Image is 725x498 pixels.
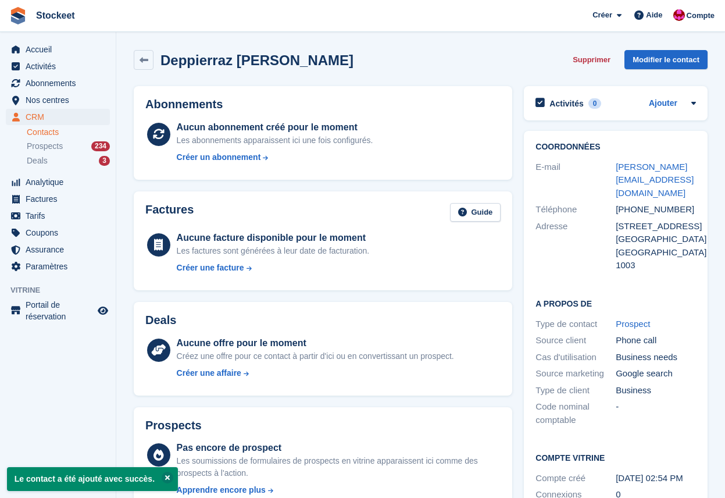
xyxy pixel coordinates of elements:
div: - [616,400,696,426]
span: Portail de réservation [26,299,95,322]
div: Aucune facture disponible pour le moment [177,231,370,245]
a: menu [6,174,110,190]
h2: Deals [145,314,176,327]
div: Adresse [535,220,616,272]
div: Créer un abonnement [177,151,261,163]
a: menu [6,92,110,108]
div: Créez une offre pour ce contact à partir d'ici ou en convertissant un prospect. [177,350,454,362]
span: Activités [26,58,95,74]
div: Aucun abonnement créé pour le moment [177,120,373,134]
div: Source marketing [535,367,616,380]
div: Type de client [535,384,616,397]
a: Créer une facture [177,262,370,274]
a: Modifier le contact [624,50,708,69]
a: Créer un abonnement [177,151,373,163]
h2: A propos de [535,297,696,309]
div: Cas d'utilisation [535,351,616,364]
a: Stockeet [31,6,80,25]
span: Prospects [27,141,63,152]
a: menu [6,58,110,74]
div: Apprendre encore plus [177,484,266,496]
span: Vitrine [10,284,116,296]
span: Deals [27,155,48,166]
div: 3 [99,156,110,166]
div: Code nominal comptable [535,400,616,426]
span: Compte [687,10,715,22]
span: Factures [26,191,95,207]
div: Aucune offre pour le moment [177,336,454,350]
div: Créer une affaire [177,367,241,379]
a: menu [6,75,110,91]
div: Phone call [616,334,696,347]
div: 234 [91,141,110,151]
span: Aide [646,9,662,21]
p: Le contact a été ajouté avec succès. [7,467,178,491]
div: Business [616,384,696,397]
span: CRM [26,109,95,125]
a: menu [6,191,110,207]
h2: Prospects [145,419,202,432]
div: Les factures sont générées à leur date de facturation. [177,245,370,257]
div: Les soumissions de formulaires de prospects en vitrine apparaissent ici comme des prospects à l'a... [177,455,501,479]
div: [GEOGRAPHIC_DATA] [616,233,696,246]
img: stora-icon-8386f47178a22dfd0bd8f6a31ec36ba5ce8667c1dd55bd0f319d3a0aa187defe.svg [9,7,27,24]
a: menu [6,299,110,322]
a: Deals 3 [27,155,110,167]
div: Google search [616,367,696,380]
div: [DATE] 02:54 PM [616,472,696,485]
div: [STREET_ADDRESS] [616,220,696,233]
div: 1003 [616,259,696,272]
a: Prospects 234 [27,140,110,152]
div: 0 [588,98,602,109]
div: Les abonnements apparaissent ici une fois configurés. [177,134,373,147]
div: Compte créé [535,472,616,485]
a: menu [6,241,110,258]
span: Analytique [26,174,95,190]
h2: Coordonnées [535,143,696,152]
a: Boutique d'aperçu [96,304,110,318]
div: Business needs [616,351,696,364]
span: Assurance [26,241,95,258]
div: [PHONE_NUMBER] [616,203,696,216]
a: menu [6,109,110,125]
a: Apprendre encore plus [177,484,501,496]
span: Nos centres [26,92,95,108]
span: Accueil [26,41,95,58]
h2: Compte vitrine [535,451,696,463]
div: Créer une facture [177,262,244,274]
a: Ajouter [649,97,677,111]
a: menu [6,225,110,241]
button: Supprimer [568,50,615,69]
h2: Deppierraz [PERSON_NAME] [160,52,353,68]
a: menu [6,208,110,224]
a: menu [6,41,110,58]
div: Source client [535,334,616,347]
a: Guide [450,203,501,222]
div: [GEOGRAPHIC_DATA] [616,246,696,259]
a: Créer une affaire [177,367,454,379]
a: [PERSON_NAME][EMAIL_ADDRESS][DOMAIN_NAME] [616,162,694,198]
a: Contacts [27,127,110,138]
h2: Abonnements [145,98,501,111]
span: Tarifs [26,208,95,224]
a: menu [6,258,110,275]
div: Type de contact [535,318,616,331]
div: E-mail [535,161,616,200]
span: Créer [592,9,612,21]
h2: Activités [549,98,583,109]
span: Coupons [26,225,95,241]
img: Valentin BURDET [673,9,685,21]
span: Paramètres [26,258,95,275]
span: Abonnements [26,75,95,91]
div: Téléphone [535,203,616,216]
div: Pas encore de prospect [177,441,501,455]
a: Prospect [616,319,650,329]
h2: Factures [145,203,194,222]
